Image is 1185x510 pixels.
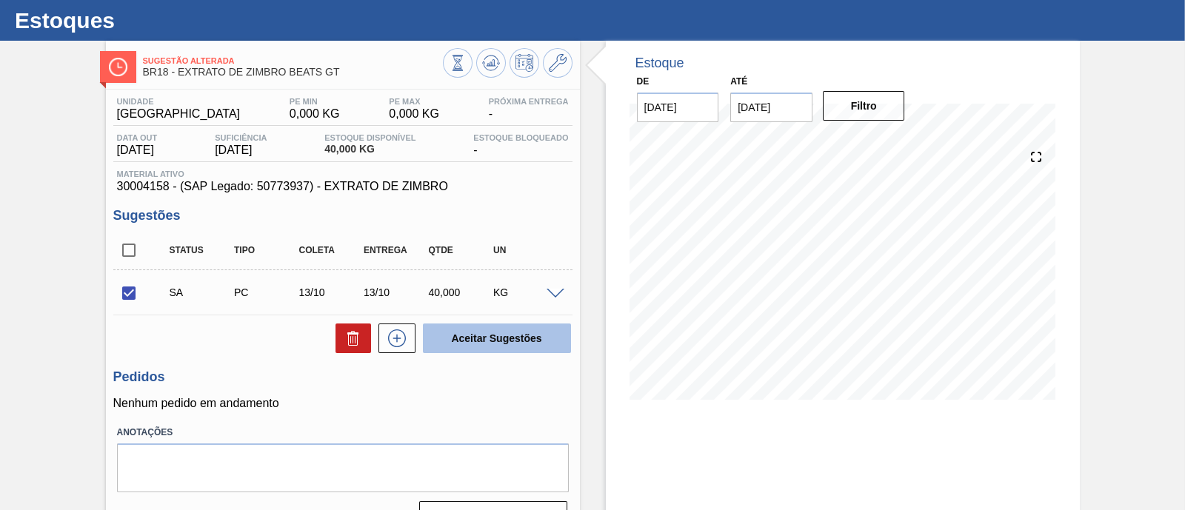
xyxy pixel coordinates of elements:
span: BR18 - EXTRATO DE ZIMBRO BEATS GT [143,67,443,78]
input: dd/mm/yyyy [637,93,719,122]
div: Sugestão Alterada [166,286,237,298]
span: [DATE] [215,144,267,157]
div: Aceitar Sugestões [415,322,573,355]
h1: Estoques [15,12,278,29]
div: Estoque [635,56,684,71]
span: PE MIN [290,97,340,106]
button: Programar Estoque [510,48,539,78]
div: Coleta [296,245,367,255]
span: Estoque Disponível [324,133,415,142]
button: Ir ao Master Data / Geral [543,48,573,78]
div: KG [490,286,561,298]
div: UN [490,245,561,255]
span: [DATE] [117,144,158,157]
button: Atualizar Gráfico [476,48,506,78]
span: [GEOGRAPHIC_DATA] [117,107,241,121]
label: Anotações [117,422,569,443]
div: Excluir Sugestões [328,323,371,353]
img: Ícone [109,58,127,76]
div: Tipo [230,245,301,255]
span: 0,000 KG [290,107,340,121]
h3: Pedidos [113,369,573,385]
div: Qtde [425,245,496,255]
div: - [470,133,572,157]
span: Suficiência [215,133,267,142]
span: 30004158 - (SAP Legado: 50773937) - EXTRATO DE ZIMBRO [117,180,569,193]
div: 13/10/2025 [296,286,367,298]
div: 40,000 [425,286,496,298]
input: dd/mm/yyyy [730,93,812,122]
button: Filtro [823,91,905,121]
span: Próxima Entrega [489,97,569,106]
span: 40,000 KG [324,144,415,155]
button: Visão Geral dos Estoques [443,48,473,78]
span: Material ativo [117,170,569,178]
span: PE MAX [389,97,439,106]
span: Estoque Bloqueado [473,133,568,142]
button: Aceitar Sugestões [423,323,571,353]
span: Data out [117,133,158,142]
label: Até [730,76,747,87]
div: Entrega [360,245,431,255]
p: Nenhum pedido em andamento [113,397,573,410]
div: - [485,97,573,121]
div: Pedido de Compra [230,286,301,298]
div: Status [166,245,237,255]
div: Nova sugestão [371,323,415,353]
span: 0,000 KG [389,107,439,121]
span: Unidade [117,97,241,106]
span: Sugestão Alterada [143,56,443,65]
label: De [637,76,650,87]
h3: Sugestões [113,208,573,224]
div: 13/10/2025 [360,286,431,298]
